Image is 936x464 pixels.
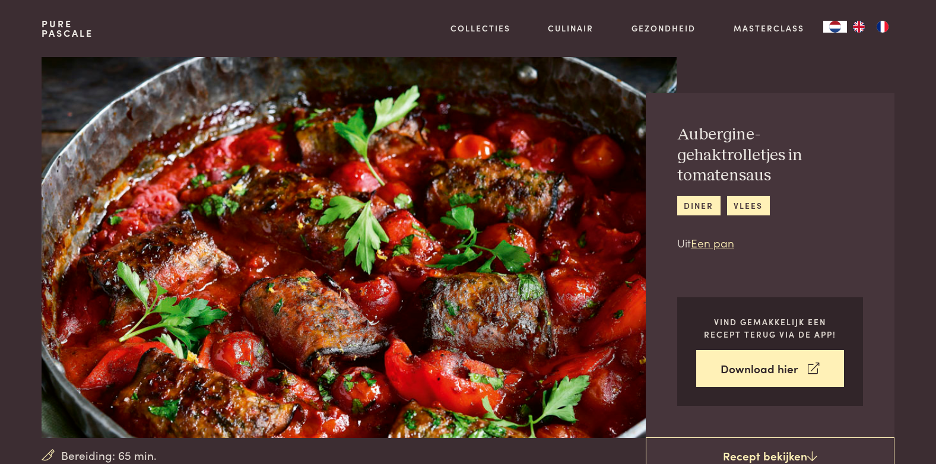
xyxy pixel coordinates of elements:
a: Een pan [691,234,734,250]
p: Uit [677,234,863,252]
a: diner [677,196,721,215]
img: Aubergine-gehaktrolletjes in tomatensaus [42,57,676,438]
a: Gezondheid [632,22,696,34]
a: NL [823,21,847,33]
ul: Language list [847,21,894,33]
a: Download hier [696,350,844,387]
a: Masterclass [734,22,804,34]
aside: Language selected: Nederlands [823,21,894,33]
a: Culinair [548,22,594,34]
a: PurePascale [42,19,93,38]
a: EN [847,21,871,33]
p: Vind gemakkelijk een recept terug via de app! [696,316,844,340]
a: vlees [727,196,770,215]
div: Language [823,21,847,33]
span: Bereiding: 65 min. [61,447,157,464]
a: FR [871,21,894,33]
h2: Aubergine-gehaktrolletjes in tomatensaus [677,125,863,186]
a: Collecties [450,22,510,34]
